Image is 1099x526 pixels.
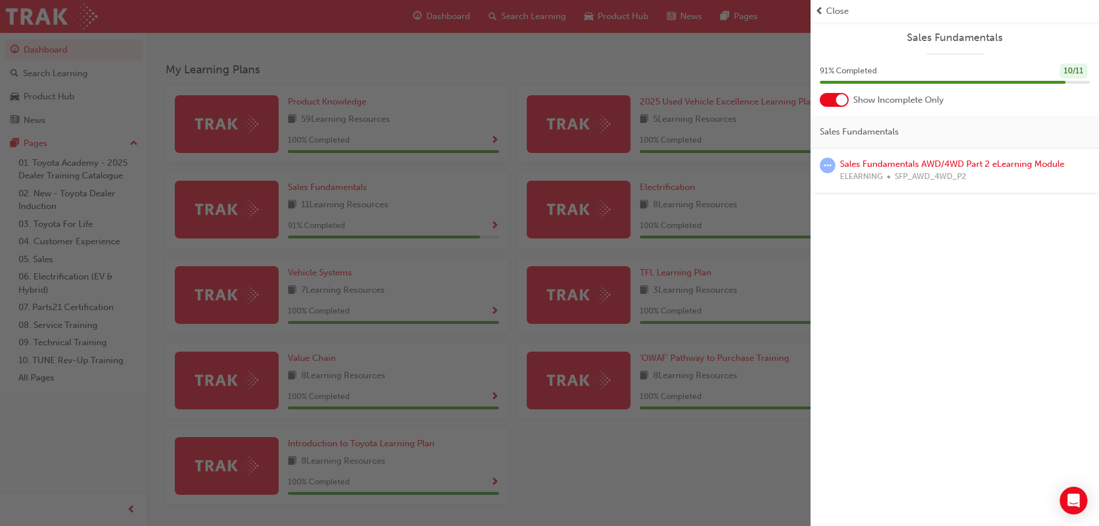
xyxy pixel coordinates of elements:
span: Show Incomplete Only [853,94,944,107]
div: Open Intercom Messenger [1060,487,1087,514]
span: SFP_AWD_4WD_P2 [895,170,966,184]
span: learningRecordVerb_ATTEMPT-icon [820,158,835,173]
span: 91 % Completed [820,65,877,78]
div: 10 / 11 [1060,64,1087,79]
span: ELEARNING [840,170,883,184]
span: prev-icon [815,5,824,18]
a: Sales Fundamentals [820,31,1090,44]
span: Sales Fundamentals [820,125,899,139]
span: Close [826,5,849,18]
button: prev-iconClose [815,5,1094,18]
a: Sales Fundamentals AWD/4WD Part 2 eLearning Module [840,159,1064,169]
